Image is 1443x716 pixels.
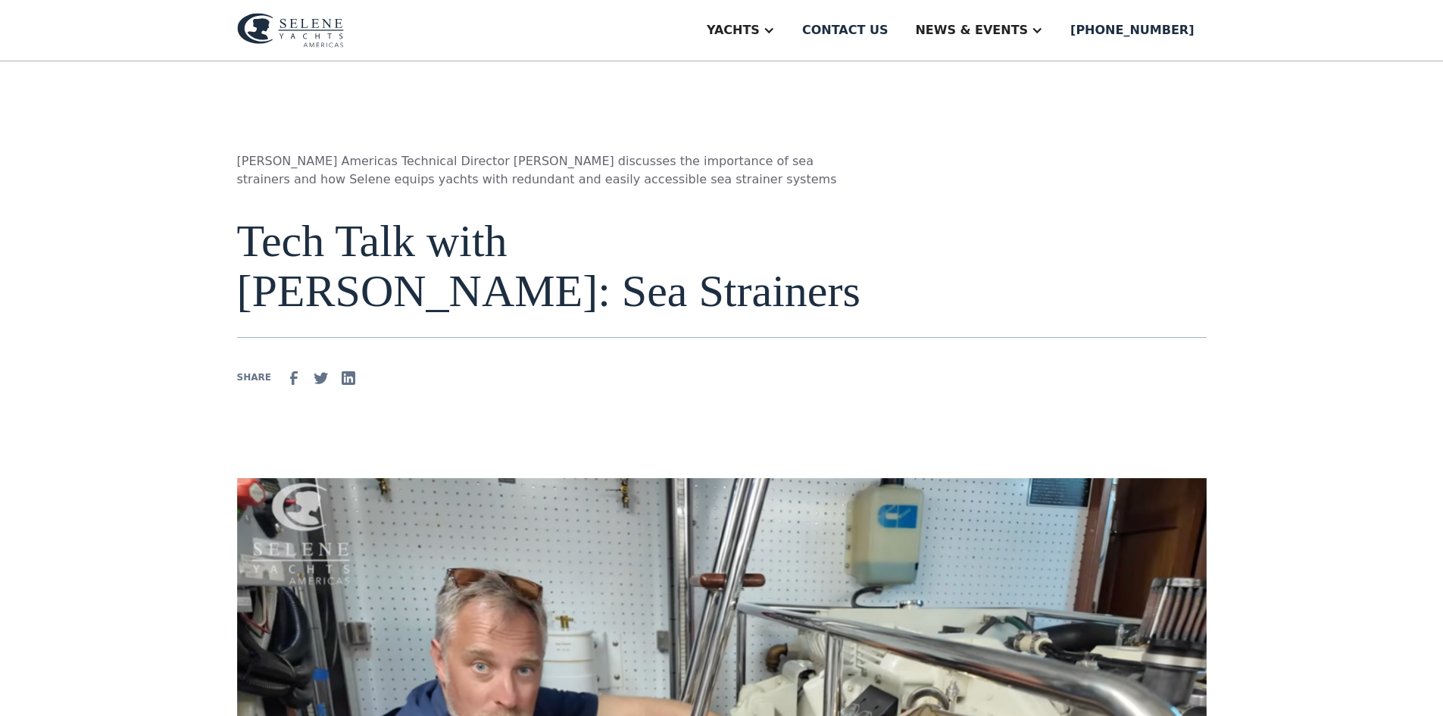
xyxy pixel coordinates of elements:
[237,371,271,384] div: SHARE
[237,13,344,48] img: logo
[802,21,889,39] div: Contact us
[707,21,760,39] div: Yachts
[915,21,1028,39] div: News & EVENTS
[1070,21,1194,39] div: [PHONE_NUMBER]
[237,216,867,316] h1: Tech Talk with [PERSON_NAME]: Sea Strainers
[285,369,303,387] img: facebook
[312,369,330,387] img: Twitter
[339,369,358,387] img: Linkedin
[237,152,867,189] p: [PERSON_NAME] Americas Technical Director [PERSON_NAME] discusses the importance of sea strainers...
